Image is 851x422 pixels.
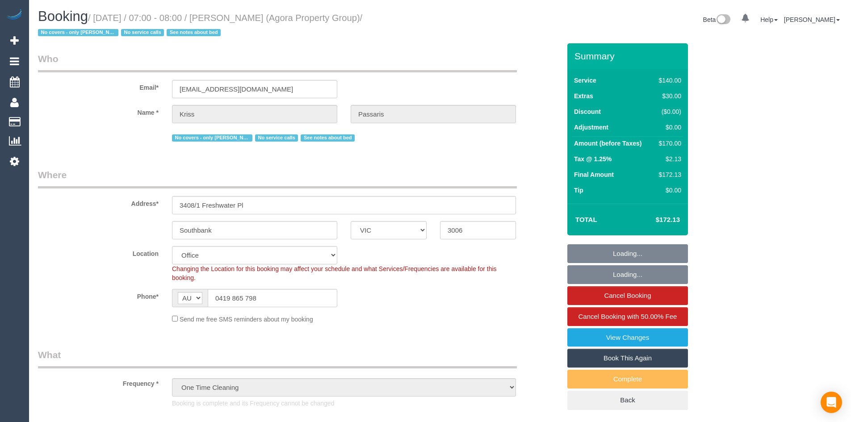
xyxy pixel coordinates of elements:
[784,16,840,23] a: [PERSON_NAME]
[31,105,165,117] label: Name *
[31,80,165,92] label: Email*
[821,392,842,413] div: Open Intercom Messenger
[567,286,688,305] a: Cancel Booking
[574,76,596,85] label: Service
[716,14,730,26] img: New interface
[180,316,313,323] span: Send me free SMS reminders about my booking
[655,186,681,195] div: $0.00
[574,51,683,61] h3: Summary
[574,186,583,195] label: Tip
[655,170,681,179] div: $172.13
[38,348,517,368] legend: What
[351,105,516,123] input: Last Name*
[172,80,337,98] input: Email*
[31,196,165,208] label: Address*
[574,107,601,116] label: Discount
[172,399,516,408] p: Booking is complete and its Frequency cannot be changed
[38,52,517,72] legend: Who
[574,123,608,132] label: Adjustment
[301,134,355,142] span: See notes about bed
[575,216,597,223] strong: Total
[121,29,164,36] span: No service calls
[760,16,778,23] a: Help
[38,13,362,38] small: / [DATE] / 07:00 - 08:00 / [PERSON_NAME] (Agora Property Group)
[172,105,337,123] input: First Name*
[579,313,677,320] span: Cancel Booking with 50.00% Fee
[172,265,497,281] span: Changing the Location for this booking may affect your schedule and what Services/Frequencies are...
[703,16,731,23] a: Beta
[31,246,165,258] label: Location
[655,139,681,148] div: $170.00
[574,92,593,100] label: Extras
[38,168,517,188] legend: Where
[567,391,688,409] a: Back
[255,134,298,142] span: No service calls
[655,92,681,100] div: $30.00
[567,349,688,368] a: Book This Again
[167,29,221,36] span: See notes about bed
[574,170,614,179] label: Final Amount
[574,139,641,148] label: Amount (before Taxes)
[655,76,681,85] div: $140.00
[5,9,23,21] img: Automaid Logo
[567,328,688,347] a: View Changes
[655,123,681,132] div: $0.00
[655,155,681,163] div: $2.13
[31,289,165,301] label: Phone*
[172,134,252,142] span: No covers - only [PERSON_NAME]
[655,107,681,116] div: ($0.00)
[574,155,612,163] label: Tax @ 1.25%
[208,289,337,307] input: Phone*
[38,8,88,24] span: Booking
[172,221,337,239] input: Suburb*
[38,29,118,36] span: No covers - only [PERSON_NAME]
[31,376,165,388] label: Frequency *
[629,216,680,224] h4: $172.13
[567,307,688,326] a: Cancel Booking with 50.00% Fee
[440,221,516,239] input: Post Code*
